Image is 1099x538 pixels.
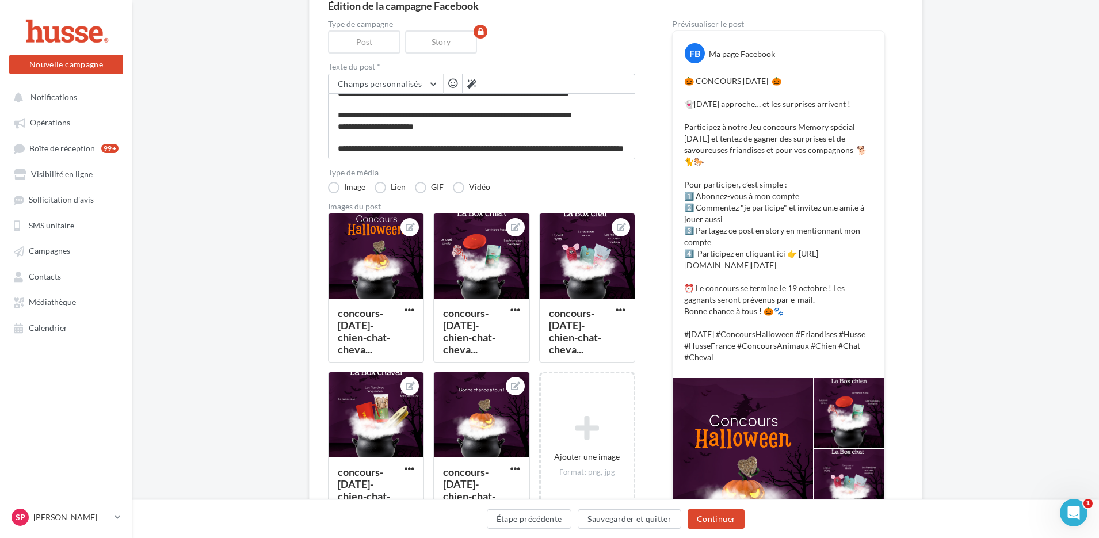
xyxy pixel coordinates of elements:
label: Image [328,182,365,193]
a: Médiathèque [7,291,125,312]
button: Continuer [688,509,745,529]
a: Boîte de réception99+ [7,138,125,159]
a: SMS unitaire [7,215,125,235]
span: SMS unitaire [29,220,74,230]
span: Opérations [30,118,70,128]
div: concours-[DATE]-chien-chat-cheva... [443,465,495,514]
div: Prévisualiser le post [672,20,885,28]
span: Contacts [29,272,61,281]
a: Opérations [7,112,125,132]
span: Sollicitation d'avis [29,195,94,205]
a: Sollicitation d'avis [7,189,125,209]
label: Type de campagne [328,20,635,28]
button: Étape précédente [487,509,572,529]
label: Texte du post * [328,63,635,71]
a: Campagnes [7,240,125,261]
span: Notifications [30,92,77,102]
div: concours-[DATE]-chien-chat-cheva... [338,307,390,356]
div: concours-[DATE]-chien-chat-cheva... [338,465,390,514]
label: GIF [415,182,444,193]
div: concours-[DATE]-chien-chat-cheva... [443,307,495,356]
iframe: Intercom live chat [1060,499,1087,526]
label: Type de média [328,169,635,177]
button: Sauvegarder et quitter [578,509,681,529]
p: 🎃 CONCOURS [DATE] 🎃 👻[DATE] approche… et les surprises arrivent ! Participez à notre Jeu concours... [684,75,873,363]
label: Lien [375,182,406,193]
div: Ma page Facebook [709,48,775,60]
a: Visibilité en ligne [7,163,125,184]
a: Sp [PERSON_NAME] [9,506,123,528]
span: Boîte de réception [29,143,95,153]
button: Champs personnalisés [329,74,443,94]
button: Nouvelle campagne [9,55,123,74]
p: [PERSON_NAME] [33,512,110,523]
a: Contacts [7,266,125,287]
span: 1 [1083,499,1093,508]
div: 99+ [101,144,119,153]
span: Visibilité en ligne [31,169,93,179]
a: Calendrier [7,317,125,338]
div: Édition de la campagne Facebook [328,1,903,11]
div: concours-[DATE]-chien-chat-cheva... [549,307,601,356]
span: Médiathèque [29,297,76,307]
span: Champs personnalisés [338,79,422,89]
div: FB [685,43,705,63]
span: Sp [16,512,25,523]
button: Notifications [7,86,121,107]
span: Campagnes [29,246,70,256]
div: Images du post [328,203,635,211]
span: Calendrier [29,323,67,333]
label: Vidéo [453,182,490,193]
